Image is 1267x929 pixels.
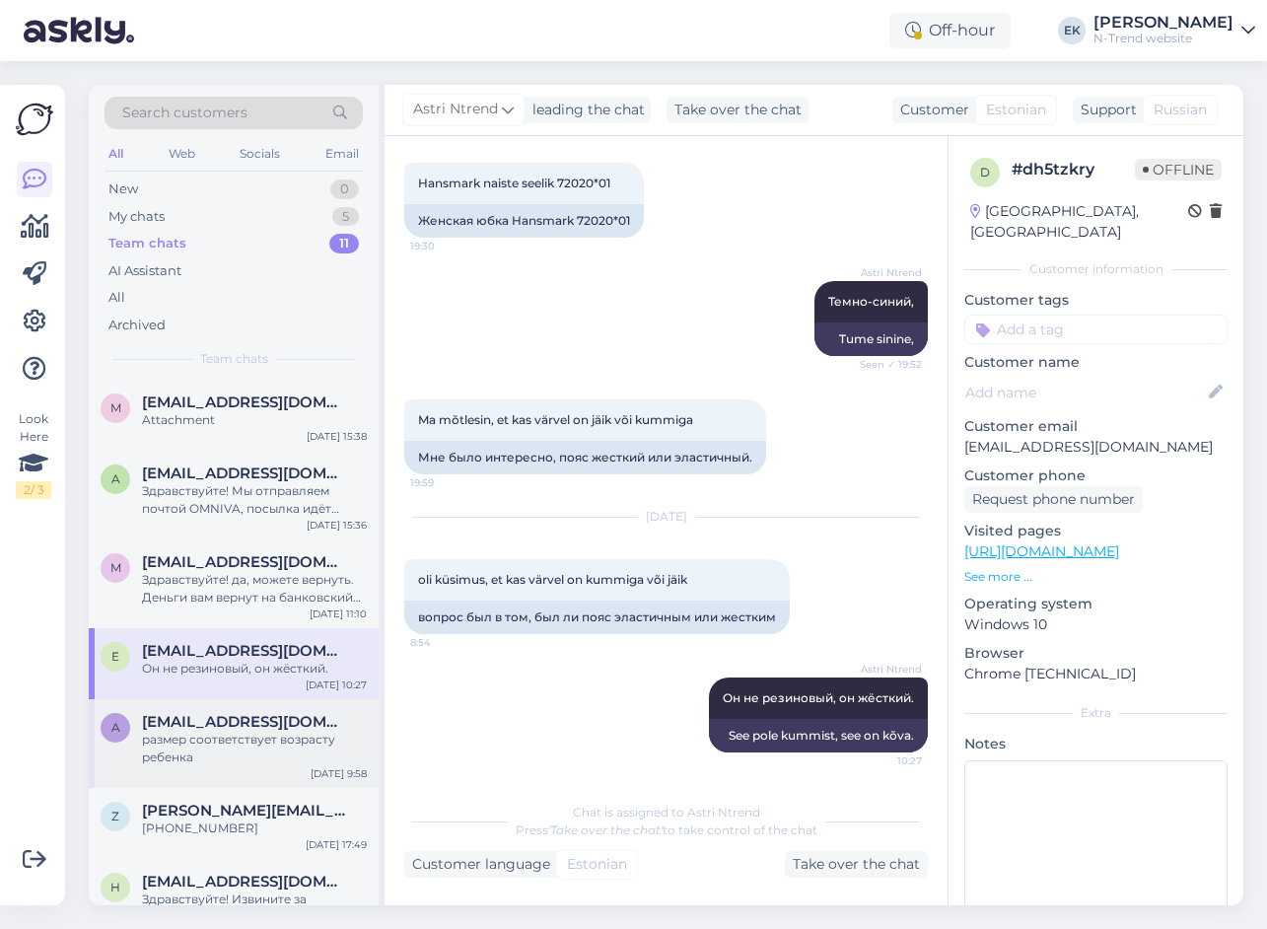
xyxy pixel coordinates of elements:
[986,100,1046,120] span: Estonian
[108,234,186,253] div: Team chats
[142,571,367,607] div: Здравствуйте! да, можете вернуть. Деньги вам вернут на банковский счет.
[404,601,790,634] div: вопрос был в том, был ли пояс эластичным или жестким
[964,568,1228,586] p: See more ...
[410,635,484,650] span: 8:54
[964,614,1228,635] p: Windows 10
[16,101,53,138] img: Askly Logo
[413,99,498,120] span: Astri Ntrend
[236,141,284,167] div: Socials
[548,822,663,837] i: 'Take over the chat'
[108,316,166,335] div: Archived
[404,204,644,238] div: Женская юбка Hansmark 72020*01
[970,201,1188,243] div: [GEOGRAPHIC_DATA], [GEOGRAPHIC_DATA]
[964,486,1143,513] div: Request phone number
[516,822,817,837] span: Press to take control of the chat
[142,553,347,571] span: m.ruubel@hotmail.com
[111,720,120,735] span: a
[964,465,1228,486] p: Customer phone
[108,207,165,227] div: My chats
[567,854,627,875] span: Estonian
[311,766,367,781] div: [DATE] 9:58
[785,851,928,878] div: Take over the chat
[142,660,367,678] div: Он не резиновый, он жёсткий.
[142,713,347,731] span: andrekse@hotmail.com
[1012,158,1135,181] div: # dh5tzkry
[848,357,922,372] span: Seen ✓ 19:52
[142,393,347,411] span: makonena@inbox.lv
[404,441,766,474] div: Мне было интересно, пояс жесткий или эластичный.
[848,753,922,768] span: 10:27
[110,400,121,415] span: m
[723,690,914,705] span: Он не резиновый, он жёсткий.
[964,416,1228,437] p: Customer email
[1093,31,1233,46] div: N-Trend website
[404,854,550,875] div: Customer language
[108,288,125,308] div: All
[16,410,51,499] div: Look Here
[142,802,347,820] span: Zane.balode3@gmail.com
[965,382,1205,403] input: Add name
[418,412,693,427] span: Ma mõtlesin, et kas värvel on jäik või kummiga
[964,352,1228,373] p: Customer name
[964,594,1228,614] p: Operating system
[142,464,347,482] span: anar.durzhanova@gmail.com
[306,837,367,852] div: [DATE] 17:49
[307,518,367,533] div: [DATE] 15:36
[1093,15,1255,46] a: [PERSON_NAME]N-Trend website
[111,649,119,664] span: e
[410,239,484,253] span: 19:30
[964,260,1228,278] div: Customer information
[142,411,367,429] div: Attachment
[165,141,199,167] div: Web
[110,880,120,894] span: h
[964,704,1228,722] div: Extra
[964,521,1228,541] p: Visited pages
[111,471,120,486] span: a
[330,179,359,199] div: 0
[964,734,1228,754] p: Notes
[105,141,127,167] div: All
[142,873,347,891] span: hele002@gmail.com
[122,103,247,123] span: Search customers
[200,350,268,368] span: Team chats
[1093,15,1233,31] div: [PERSON_NAME]
[814,322,928,356] div: Tume sinine,
[573,805,760,820] span: Chat is assigned to Astri Ntrend
[964,290,1228,311] p: Customer tags
[16,481,51,499] div: 2 / 3
[1135,159,1222,180] span: Offline
[964,542,1119,560] a: [URL][DOMAIN_NAME]
[525,100,645,120] div: leading the chat
[1154,100,1207,120] span: Russian
[964,437,1228,458] p: [EMAIL_ADDRESS][DOMAIN_NAME]
[329,234,359,253] div: 11
[418,176,610,190] span: Hansmark naiste seelik 72020*01
[892,100,969,120] div: Customer
[332,207,359,227] div: 5
[828,294,914,309] span: Темно-синий,
[667,97,809,123] div: Take over the chat
[964,315,1228,344] input: Add a tag
[142,482,367,518] div: Здравствуйте! Мы отправляем почтой OMNIVA, посылка идёт примерно 2 недели.
[111,809,119,823] span: Z
[709,719,928,752] div: See pole kummist, see on kõva.
[964,664,1228,684] p: Chrome [TECHNICAL_ID]
[889,13,1011,48] div: Off-hour
[108,179,138,199] div: New
[142,820,367,837] div: [PHONE_NUMBER]
[306,678,367,692] div: [DATE] 10:27
[142,642,347,660] span: ester.enna@gmail.com
[142,731,367,766] div: размер соответствует возрасту ребенка
[310,607,367,621] div: [DATE] 11:10
[964,643,1228,664] p: Browser
[980,165,990,179] span: d
[108,261,181,281] div: AI Assistant
[848,662,922,677] span: Astri Ntrend
[142,891,367,926] div: Здравствуйте! Извините за задержку, [DATE] все отправляем.
[110,560,121,575] span: m
[404,508,928,526] div: [DATE]
[848,265,922,280] span: Astri Ntrend
[321,141,363,167] div: Email
[418,572,687,587] span: oli küsimus, et kas värvel on kummiga või jäik
[307,429,367,444] div: [DATE] 15:38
